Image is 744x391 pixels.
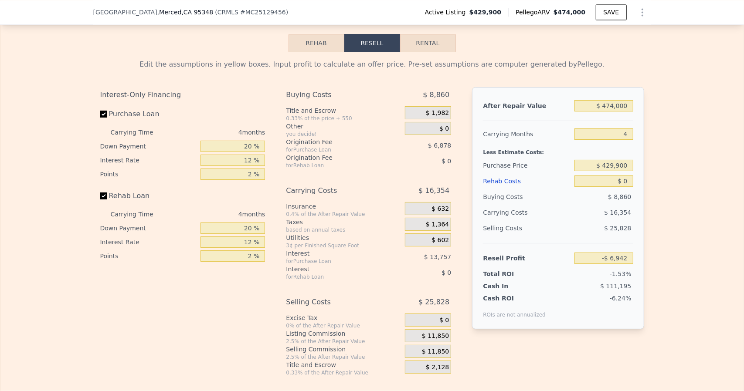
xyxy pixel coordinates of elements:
div: Selling Commission [286,345,401,354]
div: Interest-Only Financing [100,87,265,103]
span: $ 2,128 [426,364,449,371]
input: Rehab Loan [100,192,107,199]
span: Active Listing [425,8,469,17]
span: -6.24% [610,295,632,302]
span: $ 632 [431,205,449,213]
span: $ 0 [442,269,451,276]
div: 2.5% of the After Repair Value [286,354,401,361]
div: 0.4% of the After Repair Value [286,211,401,218]
span: $ 16,354 [604,209,631,216]
span: , Merced [157,8,214,17]
div: Points [100,167,197,181]
span: $ 1,364 [426,221,449,229]
div: Down Payment [100,139,197,153]
span: $ 11,850 [422,348,449,356]
div: Listing Commission [286,329,401,338]
div: Points [100,249,197,263]
span: $474,000 [554,9,586,16]
div: Interest [286,249,383,258]
div: ( ) [215,8,288,17]
div: based on annual taxes [286,226,401,233]
div: Carrying Costs [286,183,383,199]
div: Insurance [286,202,401,211]
button: SAVE [596,4,626,20]
button: Resell [344,34,400,52]
div: Interest [286,265,383,273]
span: $ 0 [442,158,451,165]
div: 0% of the After Repair Value [286,322,401,329]
span: $ 11,850 [422,332,449,340]
div: 4 months [171,207,265,221]
span: $ 16,354 [418,183,449,199]
div: Carrying Costs [483,205,537,220]
div: Utilities [286,233,401,242]
span: , CA 95348 [181,9,213,16]
div: Resell Profit [483,250,571,266]
button: Rental [400,34,456,52]
div: 4 months [171,125,265,139]
span: $ 8,860 [608,193,631,200]
label: Purchase Loan [100,106,197,122]
span: [GEOGRAPHIC_DATA] [93,8,157,17]
div: Selling Costs [483,220,571,236]
div: Edit the assumptions in yellow boxes. Input profit to calculate an offer price. Pre-set assumptio... [100,59,644,70]
div: Cash In [483,282,537,290]
div: Title and Escrow [286,361,401,369]
span: -1.53% [610,270,632,277]
button: Show Options [634,3,651,21]
input: Purchase Loan [100,111,107,118]
span: $ 1,982 [426,109,449,117]
span: # MC25129456 [240,9,286,16]
div: Interest Rate [100,153,197,167]
span: Pellego ARV [516,8,554,17]
div: Total ROI [483,270,537,278]
span: $ 25,828 [418,294,449,310]
span: $ 13,757 [424,253,451,260]
div: for Rehab Loan [286,162,383,169]
div: Interest Rate [100,235,197,249]
span: $ 6,878 [428,142,451,149]
div: Buying Costs [286,87,383,103]
div: Excise Tax [286,313,401,322]
div: Taxes [286,218,401,226]
div: Carrying Months [483,126,571,142]
div: Origination Fee [286,153,383,162]
span: $ 602 [431,236,449,244]
span: CRMLS [217,9,238,16]
div: for Purchase Loan [286,258,383,265]
span: $ 8,860 [423,87,449,103]
div: After Repair Value [483,98,571,114]
div: ROIs are not annualized [483,303,546,318]
div: for Purchase Loan [286,146,383,153]
div: 2.5% of the After Repair Value [286,338,401,345]
div: Selling Costs [286,294,383,310]
span: $ 0 [439,125,449,133]
span: $ 25,828 [604,225,631,232]
div: Origination Fee [286,138,383,146]
div: Less Estimate Costs: [483,142,633,158]
div: Buying Costs [483,189,571,205]
div: Carrying Time [111,207,167,221]
div: Cash ROI [483,294,546,303]
button: Rehab [289,34,344,52]
label: Rehab Loan [100,188,197,204]
span: $ 111,195 [600,283,631,290]
div: Title and Escrow [286,106,401,115]
span: $429,900 [469,8,502,17]
div: Rehab Costs [483,173,571,189]
div: 0.33% of the price + 550 [286,115,401,122]
div: 0.33% of the After Repair Value [286,369,401,376]
span: $ 0 [439,317,449,324]
div: you decide! [286,131,401,138]
div: Other [286,122,401,131]
div: for Rehab Loan [286,273,383,280]
div: 3¢ per Finished Square Foot [286,242,401,249]
div: Carrying Time [111,125,167,139]
div: Purchase Price [483,158,571,173]
div: Down Payment [100,221,197,235]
